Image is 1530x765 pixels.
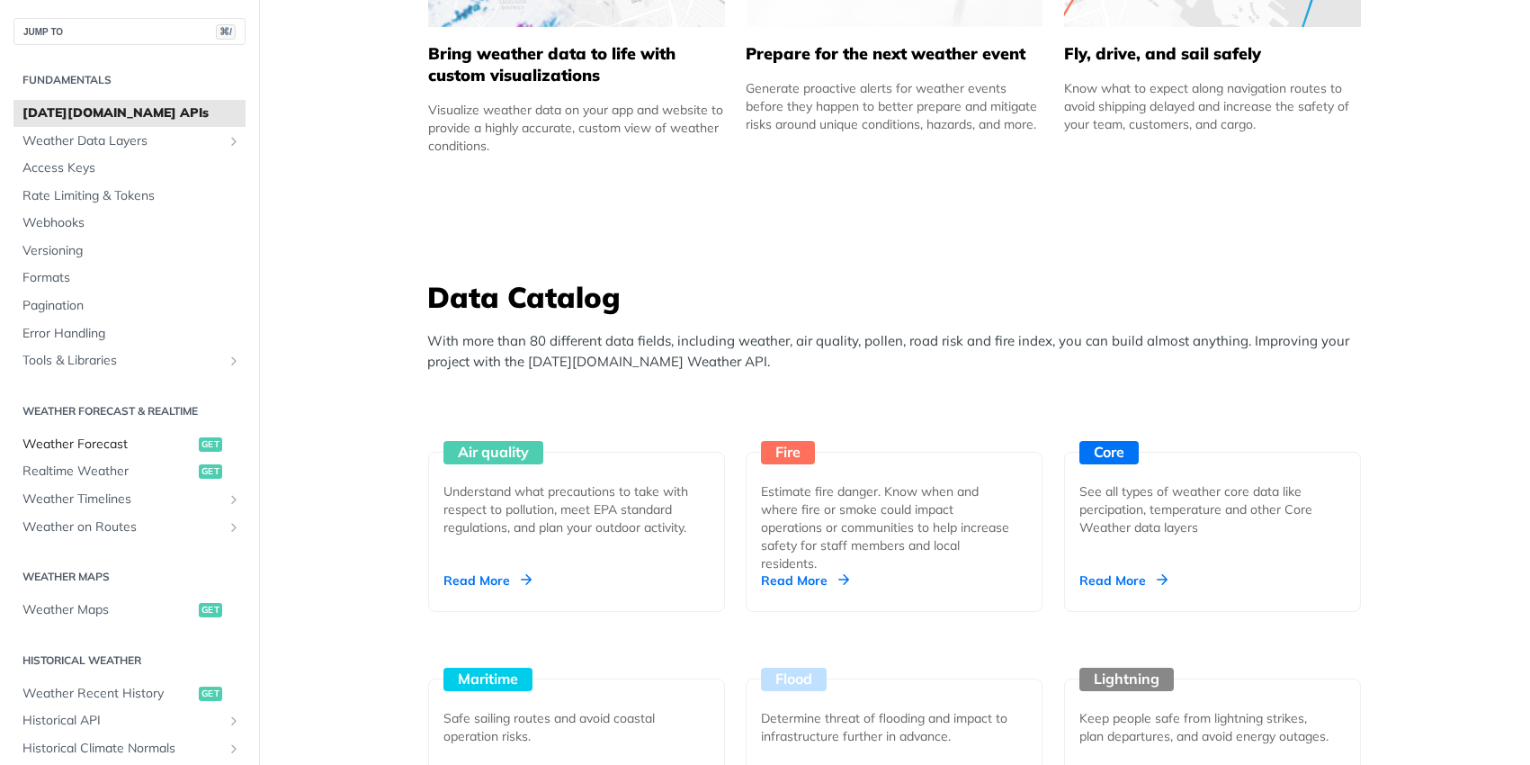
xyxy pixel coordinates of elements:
[22,214,241,232] span: Webhooks
[22,325,241,343] span: Error Handling
[22,132,222,150] span: Weather Data Layers
[199,603,222,617] span: get
[746,79,1042,133] div: Generate proactive alerts for weather events before they happen to better prepare and mitigate ri...
[738,385,1050,612] a: Fire Estimate fire danger. Know when and where fire or smoke could impact operations or communiti...
[13,265,246,292] a: Formats
[761,668,827,691] div: Flood
[443,668,532,691] div: Maritime
[13,652,246,669] h2: Historical Weather
[13,458,246,485] a: Realtime Weatherget
[1057,385,1368,612] a: Core See all types of weather core data like percipation, temperature and other Core Weather data...
[13,347,246,374] a: Tools & LibrariesShow subpages for Tools & Libraries
[1064,79,1361,133] div: Know what to expect along navigation routes to avoid shipping delayed and increase the safety of ...
[22,740,222,758] span: Historical Climate Normals
[13,597,246,624] a: Weather Mapsget
[13,431,246,458] a: Weather Forecastget
[1079,571,1168,589] div: Read More
[22,187,241,205] span: Rate Limiting & Tokens
[13,72,246,88] h2: Fundamentals
[227,354,241,368] button: Show subpages for Tools & Libraries
[13,680,246,707] a: Weather Recent Historyget
[428,101,725,155] div: Visualize weather data on your app and website to provide a highly accurate, custom view of weath...
[13,210,246,237] a: Webhooks
[22,297,241,315] span: Pagination
[1079,482,1331,536] div: See all types of weather core data like percipation, temperature and other Core Weather data layers
[22,518,222,536] span: Weather on Routes
[13,18,246,45] button: JUMP TO⌘/
[427,277,1372,317] h3: Data Catalog
[22,601,194,619] span: Weather Maps
[22,352,222,370] span: Tools & Libraries
[22,712,222,730] span: Historical API
[761,709,1013,745] div: Determine threat of flooding and impact to infrastructure further in advance.
[13,183,246,210] a: Rate Limiting & Tokens
[13,238,246,265] a: Versioning
[746,43,1042,65] h5: Prepare for the next weather event
[22,104,241,122] span: [DATE][DOMAIN_NAME] APIs
[13,320,246,347] a: Error Handling
[22,463,194,481] span: Realtime Weather
[761,482,1013,572] div: Estimate fire danger. Know when and where fire or smoke could impact operations or communities to...
[1079,668,1174,691] div: Lightning
[216,24,236,40] span: ⌘/
[227,714,241,728] button: Show subpages for Historical API
[427,331,1372,372] p: With more than 80 different data fields, including weather, air quality, pollen, road risk and fi...
[13,486,246,513] a: Weather TimelinesShow subpages for Weather Timelines
[22,490,222,508] span: Weather Timelines
[13,292,246,319] a: Pagination
[227,742,241,756] button: Show subpages for Historical Climate Normals
[22,436,194,454] span: Weather Forecast
[421,385,732,612] a: Air quality Understand what precautions to take with respect to pollution, meet EPA standard regu...
[22,159,241,177] span: Access Keys
[443,571,532,589] div: Read More
[22,685,194,703] span: Weather Recent History
[227,134,241,148] button: Show subpages for Weather Data Layers
[13,100,246,127] a: [DATE][DOMAIN_NAME] APIs
[1064,43,1361,65] h5: Fly, drive, and sail safely
[761,571,849,589] div: Read More
[443,482,695,536] div: Understand what precautions to take with respect to pollution, meet EPA standard regulations, and...
[1079,709,1331,745] div: Keep people safe from lightning strikes, plan departures, and avoid energy outages.
[13,155,246,182] a: Access Keys
[13,403,246,419] h2: Weather Forecast & realtime
[761,441,815,464] div: Fire
[13,735,246,762] a: Historical Climate NormalsShow subpages for Historical Climate Normals
[13,569,246,585] h2: Weather Maps
[13,707,246,734] a: Historical APIShow subpages for Historical API
[428,43,725,86] h5: Bring weather data to life with custom visualizations
[1079,441,1139,464] div: Core
[199,437,222,452] span: get
[13,514,246,541] a: Weather on RoutesShow subpages for Weather on Routes
[22,269,241,287] span: Formats
[443,709,695,745] div: Safe sailing routes and avoid coastal operation risks.
[199,464,222,479] span: get
[199,687,222,701] span: get
[227,492,241,507] button: Show subpages for Weather Timelines
[13,128,246,155] a: Weather Data LayersShow subpages for Weather Data Layers
[22,242,241,260] span: Versioning
[443,441,543,464] div: Air quality
[227,520,241,535] button: Show subpages for Weather on Routes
